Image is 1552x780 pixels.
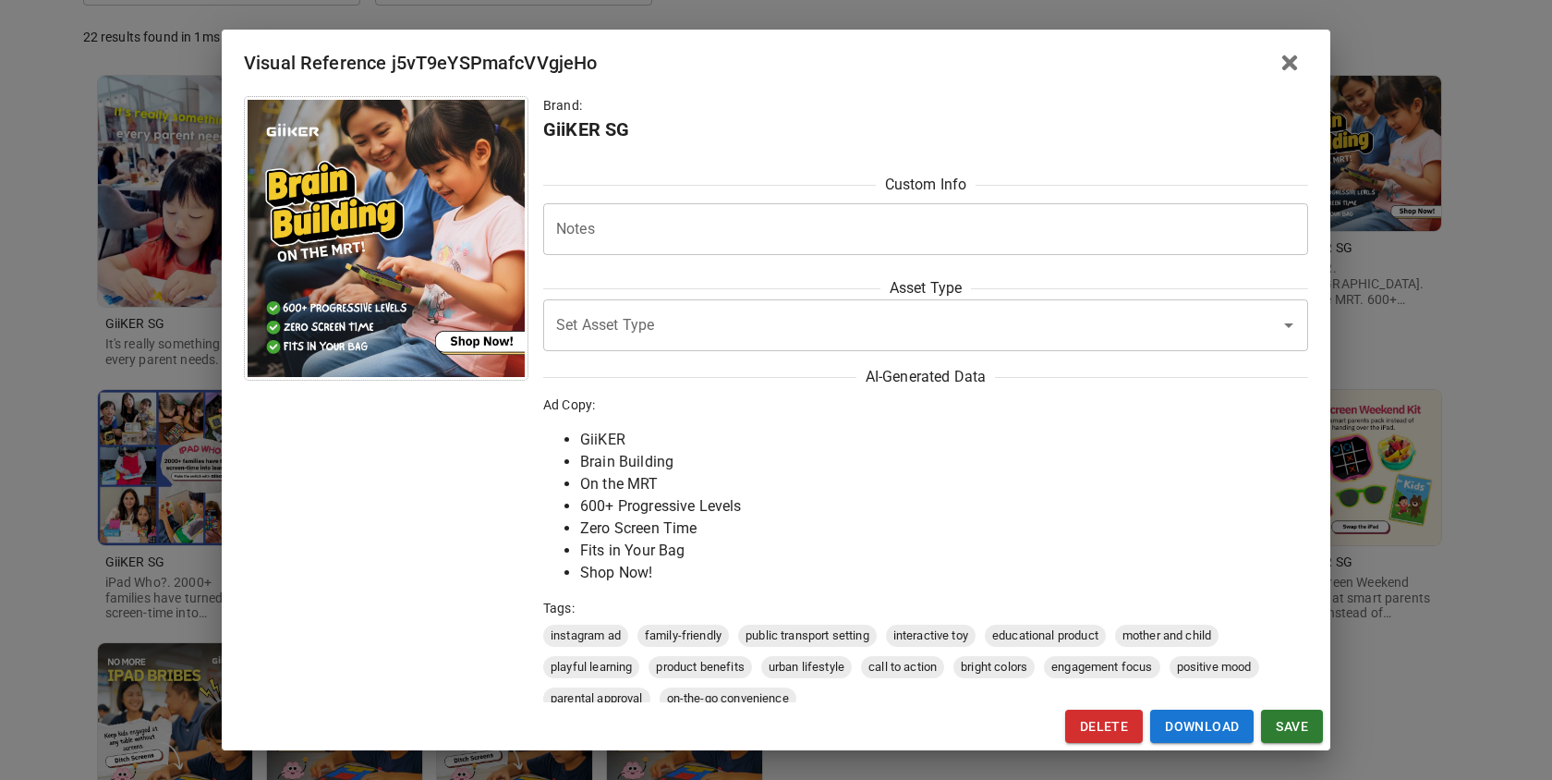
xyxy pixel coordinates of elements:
[953,658,1035,676] span: bright colors
[543,115,1308,144] h6: GiiKER SG
[222,30,1330,96] h2: Visual Reference j5vT9eYSPmafcVVgjeHo
[580,429,1308,451] li: GiiKER
[738,627,877,645] span: public transport setting
[660,689,796,708] span: on-the-go convenience
[1150,710,1254,744] a: Download
[1261,710,1323,744] button: Save
[1044,658,1159,676] span: engagement focus
[543,396,1308,414] p: Ad Copy:
[985,627,1106,645] span: educational product
[580,562,1308,584] li: Shop Now!
[1170,658,1259,676] span: positive mood
[637,627,729,645] span: family-friendly
[876,174,976,196] span: Custom Info
[1065,710,1143,744] button: Delete
[1115,627,1219,645] span: mother and child
[580,473,1308,495] li: On the MRT
[649,658,751,676] span: product benefits
[861,658,944,676] span: call to action
[761,658,852,676] span: urban lifestyle
[543,599,1308,617] p: Tags:
[543,627,628,645] span: instagram ad
[880,277,971,299] span: Asset Type
[248,100,525,377] img: Image
[543,658,639,676] span: playful learning
[580,495,1308,518] li: 600+ Progressive Levels
[856,366,995,388] span: AI-Generated Data
[580,451,1308,473] li: Brain Building
[543,689,650,708] span: parental approval
[580,518,1308,540] li: Zero Screen Time
[886,627,976,645] span: interactive toy
[543,96,1308,115] p: Brand:
[580,540,1308,562] li: Fits in Your Bag
[1276,312,1302,338] button: Open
